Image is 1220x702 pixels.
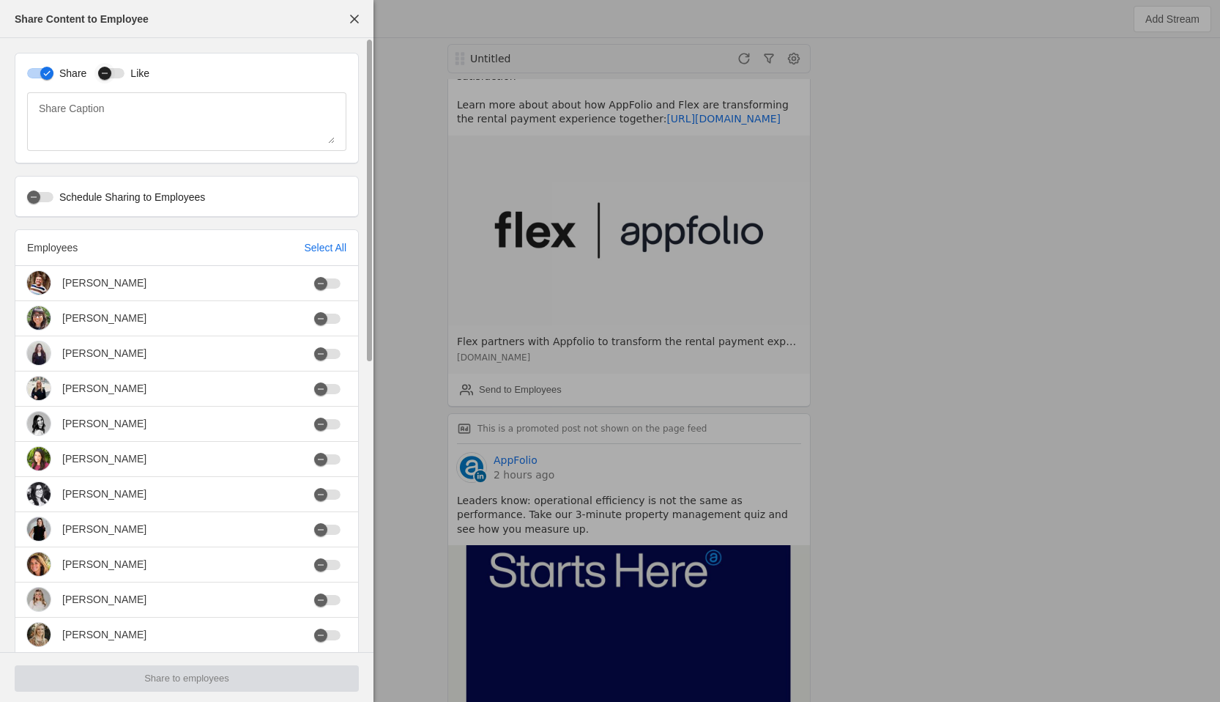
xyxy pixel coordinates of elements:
[27,412,51,435] img: cache
[62,451,146,466] div: [PERSON_NAME]
[62,311,146,325] div: [PERSON_NAME]
[27,588,51,611] img: cache
[62,381,146,396] div: [PERSON_NAME]
[27,271,51,295] img: cache
[27,242,78,254] span: Employees
[53,190,205,204] label: Schedule Sharing to Employees
[53,66,86,81] label: Share
[62,522,146,536] div: [PERSON_NAME]
[62,416,146,431] div: [PERSON_NAME]
[62,557,146,572] div: [PERSON_NAME]
[27,341,51,365] img: cache
[62,487,146,501] div: [PERSON_NAME]
[304,240,346,255] div: Select All
[62,346,146,361] div: [PERSON_NAME]
[27,553,51,576] img: cache
[39,100,105,117] mat-label: Share Caption
[27,482,51,506] img: cache
[27,447,51,470] img: cache
[27,517,51,541] img: cache
[62,627,146,642] div: [PERSON_NAME]
[15,12,149,26] div: Share Content to Employee
[62,276,146,290] div: [PERSON_NAME]
[27,623,51,646] img: cache
[27,377,51,400] img: cache
[27,306,51,330] img: cache
[124,66,149,81] label: Like
[62,592,146,607] div: [PERSON_NAME]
